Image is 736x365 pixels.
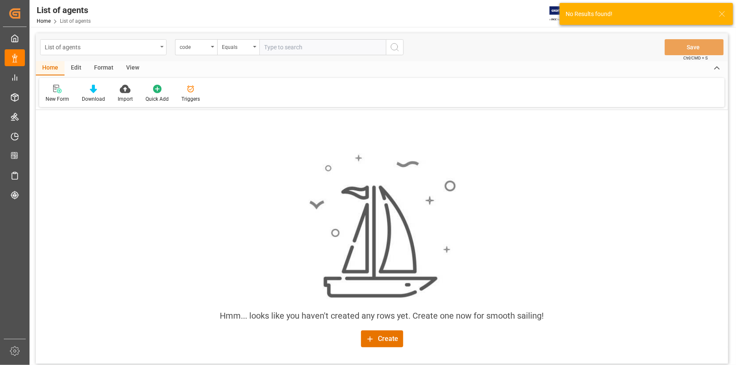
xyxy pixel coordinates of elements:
div: View [120,61,146,75]
button: open menu [217,39,259,55]
div: Quick Add [146,95,169,103]
div: Equals [222,41,251,51]
button: open menu [40,39,167,55]
div: Edit [65,61,88,75]
div: code [180,41,208,51]
div: Hmm... looks like you haven't created any rows yet. Create one now for smooth sailing! [220,309,544,322]
img: smooth_sailing.jpeg [308,153,456,299]
div: Import [118,95,133,103]
img: Exertis%20JAM%20-%20Email%20Logo.jpg_1722504956.jpg [550,6,579,21]
div: Home [36,61,65,75]
div: Download [82,95,105,103]
a: Home [37,18,51,24]
div: Format [88,61,120,75]
div: List of agents [37,4,91,16]
div: New Form [46,95,69,103]
button: Save [665,39,724,55]
input: Type to search [259,39,386,55]
button: Create [361,330,403,347]
div: Triggers [181,95,200,103]
div: No Results found! [566,10,711,19]
span: Ctrl/CMD + S [683,55,708,61]
div: List of agents [45,41,157,52]
div: Create [366,334,398,344]
button: open menu [175,39,217,55]
button: search button [386,39,404,55]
